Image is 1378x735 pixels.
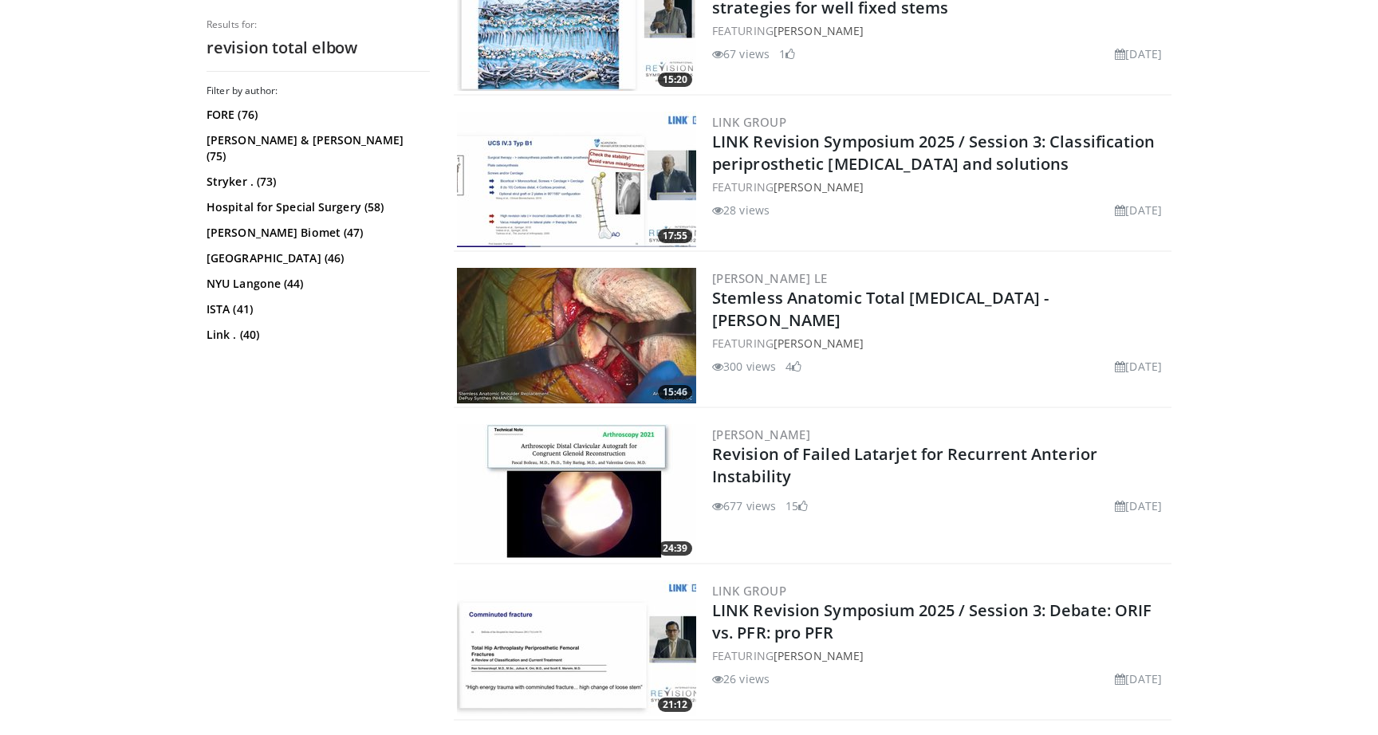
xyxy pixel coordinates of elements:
a: 24:39 [457,424,696,560]
li: 300 views [712,358,776,375]
h2: revision total elbow [207,37,430,58]
li: [DATE] [1115,497,1162,514]
span: 15:46 [658,385,692,399]
span: 17:55 [658,229,692,243]
a: Revision of Failed Latarjet for Recurrent Anterior Instability [712,443,1097,487]
a: [PERSON_NAME] [774,648,864,663]
li: 67 views [712,45,770,62]
img: b196fbce-0b0e-4fad-a2fc-487a34c687bc.300x170_q85_crop-smart_upscale.jpg [457,268,696,403]
a: 17:55 [457,112,696,247]
li: 677 views [712,497,776,514]
li: [DATE] [1115,358,1162,375]
div: FEATURING [712,179,1168,195]
li: 1 [779,45,795,62]
a: [PERSON_NAME] Le [712,270,827,286]
img: 3d38f83b-9379-4a04-8d2a-971632916aaa.300x170_q85_crop-smart_upscale.jpg [457,580,696,716]
li: 15 [785,497,808,514]
a: Stryker . (73) [207,174,426,190]
div: FEATURING [712,647,1168,664]
a: LINK Revision Symposium 2025 / Session 3: Debate: ORIF vs. PFR: pro PFR [712,599,1152,643]
a: NYU Langone (44) [207,276,426,292]
span: 24:39 [658,541,692,556]
a: LINK Group [712,114,786,130]
a: 21:12 [457,580,696,716]
a: 15:46 [457,268,696,403]
li: [DATE] [1115,45,1162,62]
a: ISTA (41) [207,301,426,317]
li: 4 [785,358,801,375]
a: [PERSON_NAME] [774,179,864,195]
a: LINK Revision Symposium 2025 / Session 3: Classification periprosthetic [MEDICAL_DATA] and solutions [712,131,1156,175]
span: 21:12 [658,698,692,712]
div: FEATURING [712,22,1168,39]
a: [GEOGRAPHIC_DATA] (46) [207,250,426,266]
a: [PERSON_NAME] Biomet (47) [207,225,426,241]
li: [DATE] [1115,670,1162,687]
a: [PERSON_NAME] & [PERSON_NAME] (75) [207,132,426,164]
a: FORE (76) [207,107,426,123]
li: 26 views [712,670,770,687]
span: 15:20 [658,73,692,87]
p: Results for: [207,18,430,31]
a: [PERSON_NAME] [774,23,864,38]
li: 28 views [712,202,770,218]
a: Hospital for Special Surgery (58) [207,199,426,215]
img: fe1da2ac-d6e6-4102-9af2-ada21d2bbff8.300x170_q85_crop-smart_upscale.jpg [457,424,696,560]
a: Stemless Anatomic Total [MEDICAL_DATA] - [PERSON_NAME] [712,287,1049,331]
a: LINK Group [712,583,786,599]
h3: Filter by author: [207,85,430,97]
a: Link . (40) [207,327,426,343]
a: [PERSON_NAME] [774,336,864,351]
img: 5eed7978-a1c2-49eb-9569-a8f057405f76.300x170_q85_crop-smart_upscale.jpg [457,112,696,247]
a: [PERSON_NAME] [712,426,810,442]
div: FEATURING [712,335,1168,352]
li: [DATE] [1115,202,1162,218]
